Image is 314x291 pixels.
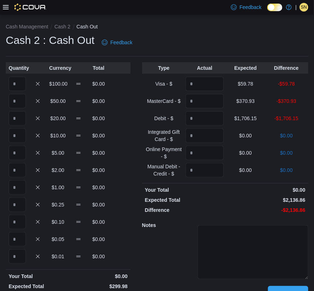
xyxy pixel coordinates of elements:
[49,167,67,174] p: $2.00
[145,146,183,160] p: Online Payment - $
[90,115,107,122] p: $0.00
[9,232,26,246] input: Quantity
[145,186,224,194] p: Your Total
[9,64,26,72] p: Quantity
[69,283,127,290] p: $299.98
[227,64,265,72] p: Expected
[186,128,224,143] input: Quantity
[90,64,107,72] p: Total
[145,163,183,177] p: Manual Debit - Credit - $
[301,3,307,12] span: SN
[77,24,98,29] button: Cash Out
[267,149,305,156] p: $0.00
[145,206,224,214] p: Difference
[6,23,308,32] nav: An example of EuiBreadcrumbs
[186,146,224,160] input: Quantity
[49,132,67,139] p: $10.00
[9,197,26,212] input: Quantity
[90,218,107,226] p: $0.00
[49,64,67,72] p: Currency
[145,80,183,87] p: Visa - $
[49,80,67,87] p: $100.00
[54,24,70,29] button: Cash 2
[227,167,265,174] p: $0.00
[267,132,305,139] p: $0.00
[9,146,26,160] input: Quantity
[227,149,265,156] p: $0.00
[267,64,305,72] p: Difference
[9,128,26,143] input: Quantity
[90,201,107,208] p: $0.00
[9,180,26,195] input: Quantity
[14,4,46,11] img: Cova
[90,253,107,260] p: $0.00
[9,249,26,264] input: Quantity
[295,3,297,12] p: |
[9,94,26,108] input: Quantity
[300,3,308,12] div: Shiran Norbert
[186,77,224,91] input: Quantity
[49,115,67,122] p: $20.00
[267,115,305,122] p: -$1,706.15
[267,167,305,174] p: $0.00
[9,215,26,229] input: Quantity
[6,33,95,47] h1: Cash 2 : Cash Out
[9,111,26,126] input: Quantity
[9,283,67,290] p: Expected Total
[145,97,183,105] p: MasterCard - $
[90,167,107,174] p: $0.00
[49,184,67,191] p: $1.00
[90,97,107,105] p: $0.00
[145,64,183,72] p: Type
[145,115,183,122] p: Debit - $
[186,64,224,72] p: Actual
[90,236,107,243] p: $0.00
[9,163,26,177] input: Quantity
[186,111,224,126] input: Quantity
[227,97,265,105] p: $370.93
[186,94,224,108] input: Quantity
[227,80,265,87] p: $59.78
[90,80,107,87] p: $0.00
[99,35,135,50] a: Feedback
[240,4,261,11] span: Feedback
[9,77,26,91] input: Quantity
[145,196,224,204] p: Expected Total
[9,273,67,280] p: Your Total
[186,163,224,177] input: Quantity
[267,97,305,105] p: -$370.93
[227,132,265,139] p: $0.00
[90,149,107,156] p: $0.00
[49,149,67,156] p: $5.00
[227,206,305,214] p: -$2,136.86
[227,115,265,122] p: $1,706.15
[90,132,107,139] p: $0.00
[142,218,196,232] h5: Notes
[267,4,282,11] input: Dark Mode
[49,201,67,208] p: $0.25
[6,24,48,29] button: Cash Management
[227,196,305,204] p: $2,136.86
[49,253,67,260] p: $0.01
[49,218,67,226] p: $0.10
[69,273,127,280] p: $0.00
[145,128,183,143] p: Integrated Gift Card - $
[90,184,107,191] p: $0.00
[49,97,67,105] p: $50.00
[110,39,132,46] span: Feedback
[49,236,67,243] p: $0.05
[227,186,305,194] p: $0.00
[267,80,305,87] p: -$59.78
